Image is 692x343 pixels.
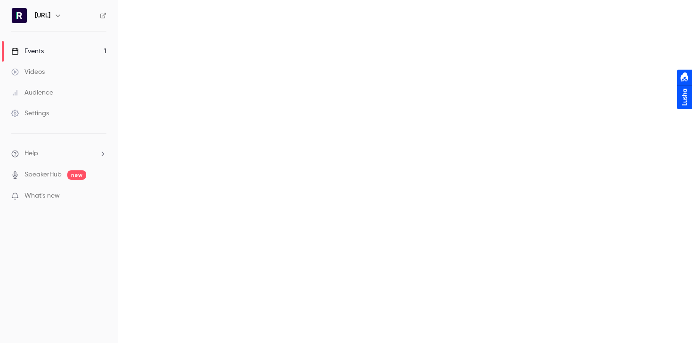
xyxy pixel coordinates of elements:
[12,8,27,23] img: Runnr.ai
[11,149,106,159] li: help-dropdown-opener
[24,170,62,180] a: SpeakerHub
[24,149,38,159] span: Help
[35,11,50,20] h6: [URL]
[11,88,53,97] div: Audience
[11,67,45,77] div: Videos
[11,47,44,56] div: Events
[67,170,86,180] span: new
[11,109,49,118] div: Settings
[24,191,60,201] span: What's new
